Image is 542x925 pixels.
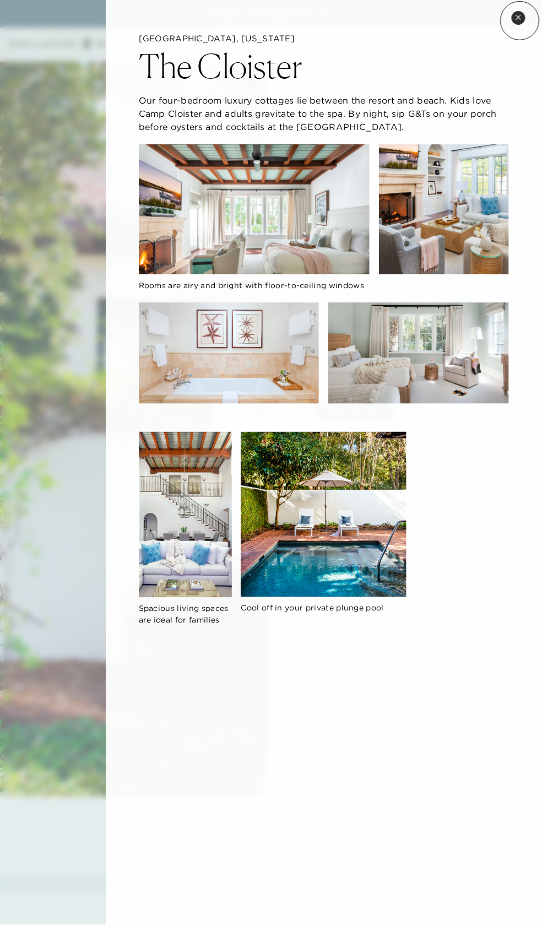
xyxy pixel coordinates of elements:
h2: The Cloister [139,50,303,83]
span: Spacious living spaces are ideal for families [139,604,229,625]
span: Rooms are airy and bright with floor-to-ceiling windows [139,280,365,290]
h5: [GEOGRAPHIC_DATA], [US_STATE] [139,33,509,44]
p: Our four-bedroom luxury cottages lie between the resort and beach. Kids love Camp Cloister and ad... [139,94,509,133]
span: Cool off in your private plunge pool [241,603,384,613]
